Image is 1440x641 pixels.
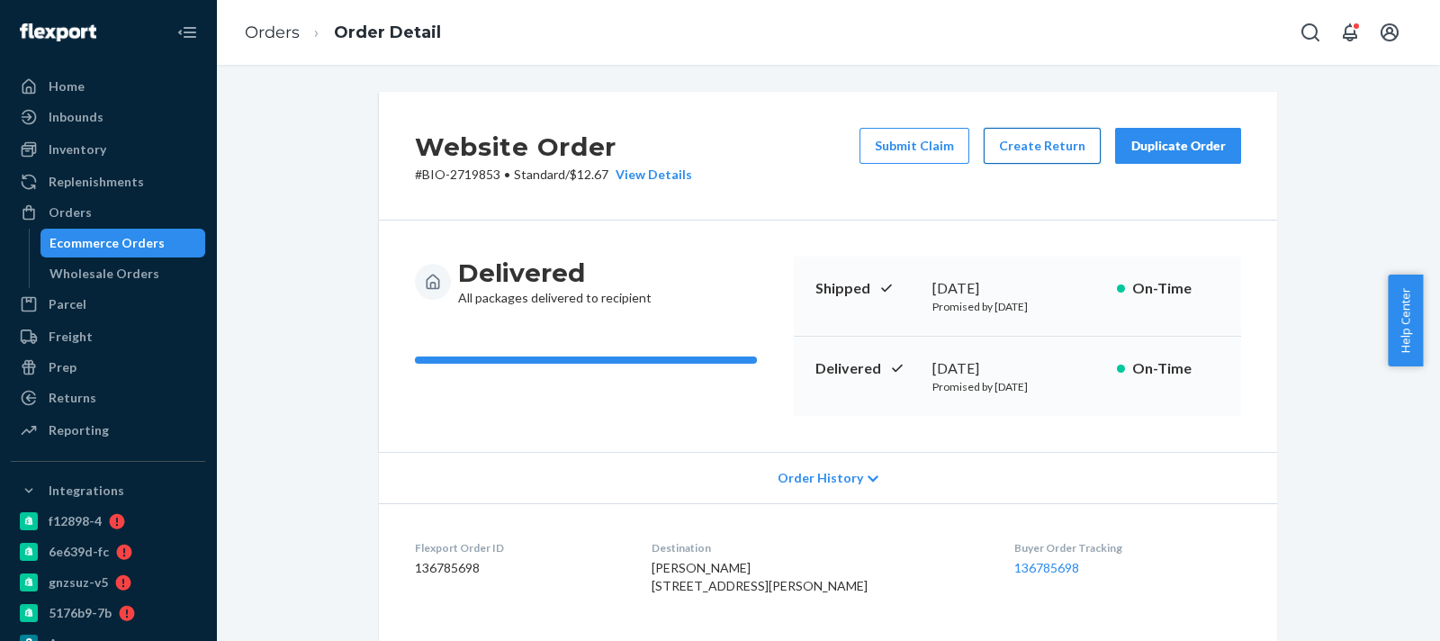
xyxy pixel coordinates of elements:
a: Wholesale Orders [40,259,206,288]
button: View Details [608,166,692,184]
p: Promised by [DATE] [932,299,1102,314]
a: Parcel [11,290,205,319]
h3: Delivered [458,257,652,289]
button: Close Navigation [169,14,205,50]
div: Reporting [49,421,109,439]
span: • [504,167,510,182]
a: Inventory [11,135,205,164]
a: 5176b9-7b [11,599,205,627]
div: 5176b9-7b [49,604,112,622]
div: gnzsuz-v5 [49,573,108,591]
dt: Buyer Order Tracking [1014,540,1241,555]
a: Freight [11,322,205,351]
div: Prep [49,358,76,376]
div: Inbounds [49,108,103,126]
button: Help Center [1388,275,1423,366]
div: Ecommerce Orders [49,234,165,252]
p: Delivered [815,358,918,379]
div: [DATE] [932,358,1102,379]
button: Submit Claim [859,128,969,164]
div: Home [49,77,85,95]
div: Inventory [49,140,106,158]
p: On-Time [1132,278,1219,299]
ol: breadcrumbs [230,6,455,59]
a: Inbounds [11,103,205,131]
p: Shipped [815,278,918,299]
a: Reporting [11,416,205,445]
div: Parcel [49,295,86,313]
a: Order Detail [334,23,441,42]
span: Standard [514,167,565,182]
img: Flexport logo [20,23,96,41]
a: Ecommerce Orders [40,229,206,257]
a: Home [11,72,205,101]
div: Freight [49,328,93,346]
dt: Destination [652,540,986,555]
button: Open account menu [1372,14,1408,50]
a: gnzsuz-v5 [11,568,205,597]
div: Duplicate Order [1130,137,1226,155]
span: [PERSON_NAME] [STREET_ADDRESS][PERSON_NAME] [652,560,868,593]
span: Order History [778,469,863,487]
dd: 136785698 [415,559,623,577]
div: [DATE] [932,278,1102,299]
div: Replenishments [49,173,144,191]
div: f12898-4 [49,512,102,530]
div: Integrations [49,482,124,500]
a: Orders [245,23,300,42]
a: 136785698 [1014,560,1079,575]
button: Open Search Box [1292,14,1328,50]
div: Wholesale Orders [49,265,159,283]
button: Integrations [11,476,205,505]
div: Orders [49,203,92,221]
div: 6e639d-fc [49,543,109,561]
a: Returns [11,384,205,412]
p: Promised by [DATE] [932,379,1102,394]
div: Returns [49,389,96,407]
h2: Website Order [415,128,692,166]
p: # BIO-2719853 / $12.67 [415,166,692,184]
a: Prep [11,353,205,382]
button: Duplicate Order [1115,128,1241,164]
button: Create Return [984,128,1101,164]
button: Open notifications [1332,14,1368,50]
div: All packages delivered to recipient [458,257,652,307]
dt: Flexport Order ID [415,540,623,555]
a: 6e639d-fc [11,537,205,566]
a: Orders [11,198,205,227]
a: Replenishments [11,167,205,196]
a: f12898-4 [11,507,205,536]
p: On-Time [1132,358,1219,379]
